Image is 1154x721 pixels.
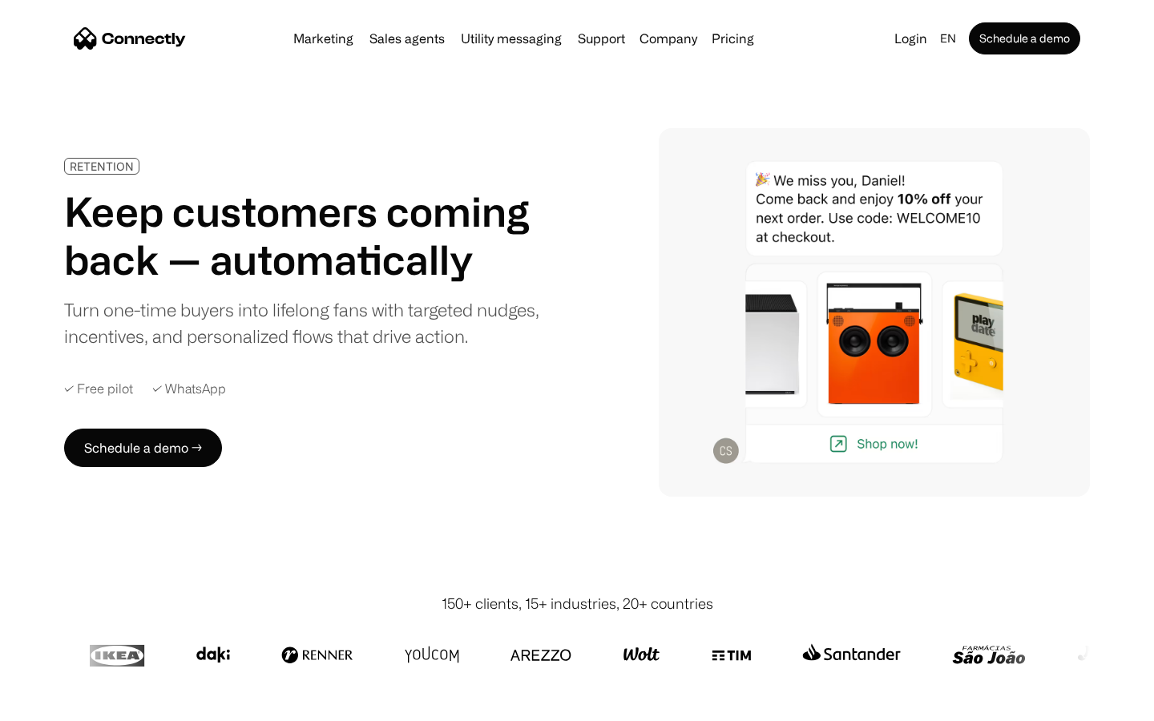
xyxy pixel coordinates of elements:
[64,381,133,397] div: ✓ Free pilot
[571,32,631,45] a: Support
[969,22,1080,54] a: Schedule a demo
[64,187,551,284] h1: Keep customers coming back — automatically
[940,27,956,50] div: en
[640,27,697,50] div: Company
[363,32,451,45] a: Sales agents
[454,32,568,45] a: Utility messaging
[32,693,96,715] ul: Language list
[442,593,713,614] div: 150+ clients, 15+ industries, 20+ countries
[64,296,551,349] div: Turn one-time buyers into lifelong fans with targeted nudges, incentives, and personalized flows ...
[705,32,761,45] a: Pricing
[152,381,226,397] div: ✓ WhatsApp
[888,27,934,50] a: Login
[64,429,222,467] a: Schedule a demo →
[287,32,360,45] a: Marketing
[16,691,96,715] aside: Language selected: English
[70,160,134,172] div: RETENTION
